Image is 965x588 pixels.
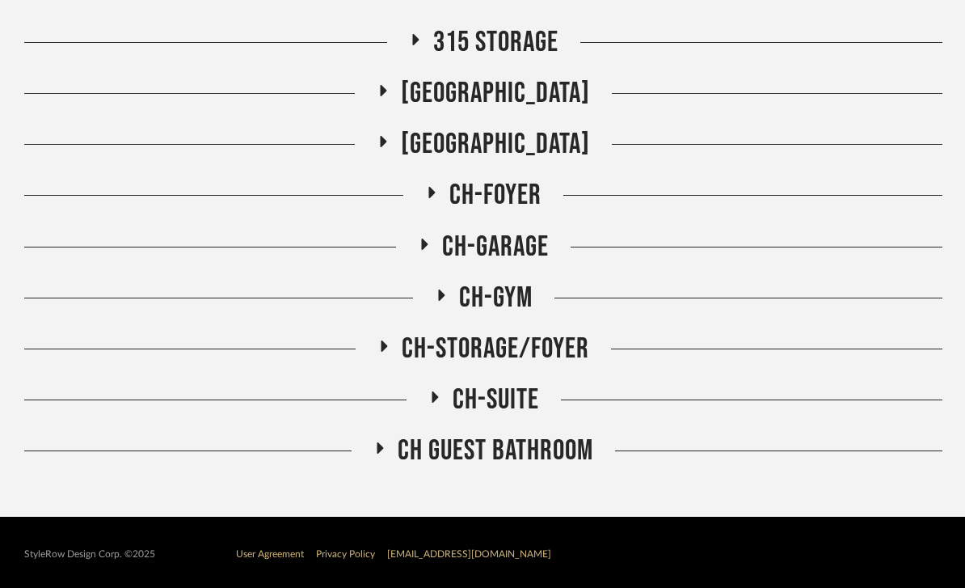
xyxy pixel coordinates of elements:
span: CH-GARAGE [442,230,549,264]
span: CH-SUITE [453,383,539,417]
span: [GEOGRAPHIC_DATA] [401,76,590,111]
span: CH Guest Bathroom [398,434,593,468]
span: CH-GYM [459,281,533,315]
span: [GEOGRAPHIC_DATA] [401,127,590,162]
a: Privacy Policy [316,549,375,559]
span: CH-FOYER [449,178,541,213]
span: CH-STORAGE/FOYER [402,332,589,366]
div: StyleRow Design Corp. ©2025 [24,548,155,561]
a: User Agreement [236,549,304,559]
a: [EMAIL_ADDRESS][DOMAIN_NAME] [387,549,551,559]
span: 315 STORAGE [433,25,558,60]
